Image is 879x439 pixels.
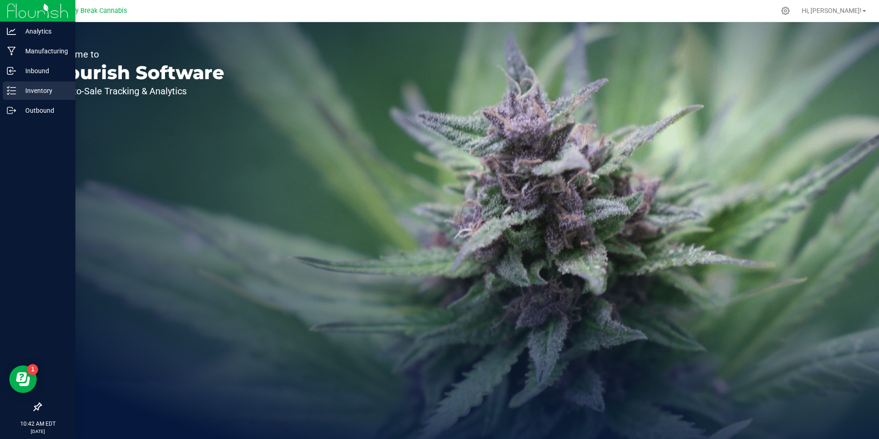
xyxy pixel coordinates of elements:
inline-svg: Manufacturing [7,46,16,56]
iframe: Resource center unread badge [27,364,38,375]
inline-svg: Inventory [7,86,16,95]
p: Manufacturing [16,46,71,57]
p: Analytics [16,26,71,37]
inline-svg: Analytics [7,27,16,36]
span: Hi, [PERSON_NAME]! [802,7,862,14]
p: 10:42 AM EDT [4,420,71,428]
div: Manage settings [780,6,791,15]
p: Flourish Software [50,64,224,82]
p: [DATE] [4,428,71,435]
p: Seed-to-Sale Tracking & Analytics [50,87,224,96]
inline-svg: Outbound [7,106,16,115]
iframe: Resource center [9,365,37,393]
p: Welcome to [50,50,224,59]
p: Inbound [16,65,71,76]
p: Inventory [16,85,71,96]
p: Outbound [16,105,71,116]
inline-svg: Inbound [7,66,16,75]
span: Lucky Break Cannabis [61,7,127,15]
